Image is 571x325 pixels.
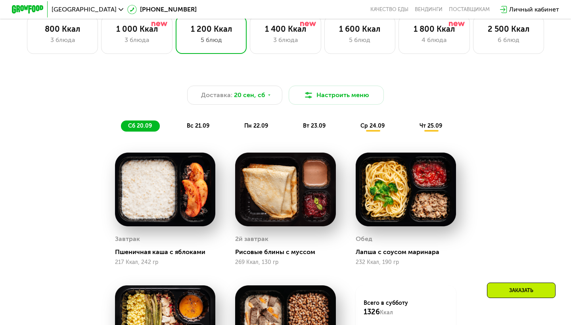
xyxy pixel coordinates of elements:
[407,35,461,45] div: 4 блюда
[364,308,380,316] span: 1326
[481,35,536,45] div: 6 блюд
[289,86,384,105] button: Настроить меню
[244,122,268,129] span: пн 22.09
[370,6,408,13] a: Качество еды
[333,24,387,34] div: 1 600 Ккал
[258,35,312,45] div: 3 блюда
[184,24,238,34] div: 1 200 Ккал
[109,24,164,34] div: 1 000 Ккал
[415,6,443,13] a: Вендинги
[127,5,197,14] a: [PHONE_NUMBER]
[258,24,312,34] div: 1 400 Ккал
[481,24,536,34] div: 2 500 Ккал
[487,283,556,298] div: Заказать
[115,259,215,266] div: 217 Ккал, 242 гр
[184,35,238,45] div: 5 блюд
[235,233,268,245] div: 2й завтрак
[360,122,385,129] span: ср 24.09
[356,259,456,266] div: 232 Ккал, 190 гр
[380,309,393,316] span: Ккал
[356,233,372,245] div: Обед
[407,24,461,34] div: 1 800 Ккал
[187,122,209,129] span: вс 21.09
[303,122,326,129] span: вт 23.09
[128,122,152,129] span: сб 20.09
[234,90,265,100] span: 20 сен, сб
[235,248,342,256] div: Рисовые блины с муссом
[201,90,232,100] span: Доставка:
[333,35,387,45] div: 5 блюд
[364,299,448,317] div: Всего в субботу
[420,122,442,129] span: чт 25.09
[35,35,90,45] div: 3 блюда
[449,6,490,13] div: поставщикам
[52,6,117,13] span: [GEOGRAPHIC_DATA]
[109,35,164,45] div: 3 блюда
[35,24,90,34] div: 800 Ккал
[115,233,140,245] div: Завтрак
[356,248,462,256] div: Лапша с соусом маринара
[235,259,335,266] div: 269 Ккал, 130 гр
[115,248,222,256] div: Пшеничная каша с яблоками
[509,5,559,14] div: Личный кабинет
